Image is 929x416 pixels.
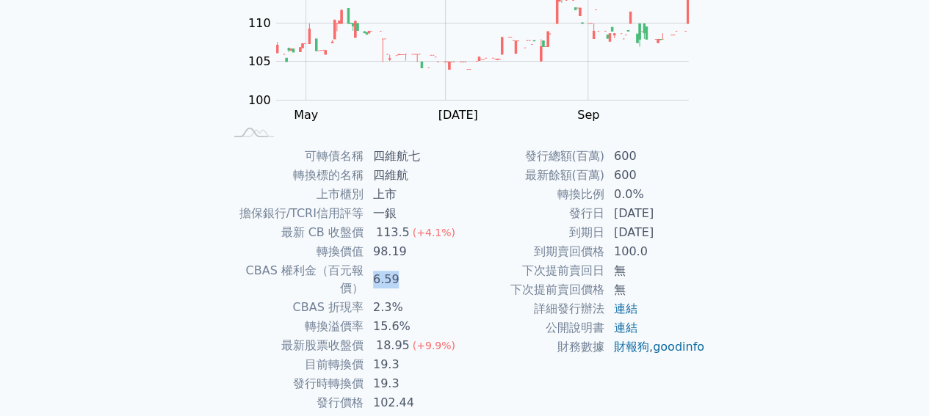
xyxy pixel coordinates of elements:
a: 連結 [614,321,637,335]
td: 發行時轉換價 [224,374,364,393]
td: 財務數據 [465,337,605,357]
td: 最新股票收盤價 [224,336,364,355]
td: 最新 CB 收盤價 [224,223,364,242]
td: 轉換比例 [465,185,605,204]
td: 一銀 [364,204,465,223]
td: 0.0% [605,185,706,204]
td: 19.3 [364,355,465,374]
td: 四維航七 [364,147,465,166]
td: 到期賣回價格 [465,242,605,261]
tspan: 105 [248,54,271,68]
td: 600 [605,166,706,185]
tspan: [DATE] [438,108,477,122]
td: 目前轉換價 [224,355,364,374]
td: 詳細發行辦法 [465,299,605,318]
td: 到期日 [465,223,605,242]
td: 發行總額(百萬) [465,147,605,166]
span: (+4.1%) [413,227,455,238]
span: (+9.9%) [413,340,455,351]
td: 2.3% [364,298,465,317]
td: 100.0 [605,242,706,261]
td: [DATE] [605,223,706,242]
td: 最新餘額(百萬) [465,166,605,185]
td: 發行價格 [224,393,364,412]
td: 下次提前賣回日 [465,261,605,280]
tspan: Sep [577,108,599,122]
tspan: May [294,108,318,122]
td: 15.6% [364,317,465,336]
tspan: 110 [248,16,271,30]
td: 102.44 [364,393,465,412]
td: 轉換價值 [224,242,364,261]
td: , [605,337,706,357]
td: 上市櫃別 [224,185,364,204]
td: 四維航 [364,166,465,185]
td: CBAS 權利金（百元報價） [224,261,364,298]
td: 發行日 [465,204,605,223]
td: 公開說明書 [465,318,605,337]
td: 無 [605,261,706,280]
td: 上市 [364,185,465,204]
td: 轉換溢價率 [224,317,364,336]
a: 財報狗 [614,340,649,354]
tspan: 100 [248,93,271,107]
td: 可轉債名稱 [224,147,364,166]
a: 連結 [614,302,637,315]
td: 轉換標的名稱 [224,166,364,185]
td: [DATE] [605,204,706,223]
td: 下次提前賣回價格 [465,280,605,299]
div: 113.5 [373,224,413,241]
td: 98.19 [364,242,465,261]
td: 擔保銀行/TCRI信用評等 [224,204,364,223]
td: 600 [605,147,706,166]
td: 19.3 [364,374,465,393]
td: 6.59 [364,261,465,298]
td: CBAS 折現率 [224,298,364,317]
td: 無 [605,280,706,299]
a: goodinfo [653,340,704,354]
div: 18.95 [373,337,413,354]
